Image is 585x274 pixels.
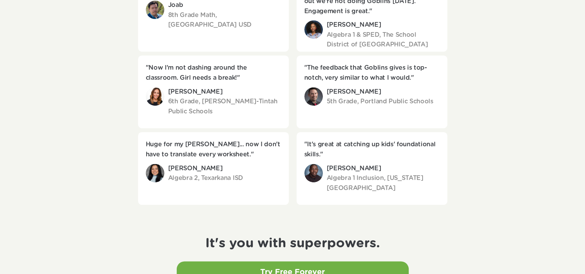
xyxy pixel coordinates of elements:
p: "It's great at catching up kids' foundational skills." [304,140,440,159]
p: [PERSON_NAME] [327,164,440,174]
h1: It's you with superpowers. [8,236,577,252]
p: [PERSON_NAME] [168,164,281,174]
p: "Now I'm not dashing around the classroom. Girl needs a break!" [146,63,281,83]
p: 5th Grade, Portland Public Schools [327,97,440,107]
p: [PERSON_NAME] [327,87,440,97]
p: Algebra 1 Inclusion, [US_STATE][GEOGRAPHIC_DATA] [327,173,440,193]
p: "The feedback that Goblins gives is top-notch, very similar to what I would." [304,63,440,83]
p: Algebra 2, Texarkana ISD [168,173,281,183]
p: [PERSON_NAME] [168,87,281,97]
p: 6th Grade, [PERSON_NAME]-Tintah Public Schools [168,97,281,116]
p: Joab [168,0,281,10]
p: 8th Grade Math, [GEOGRAPHIC_DATA] USD [168,10,281,30]
p: Algebra 1 & SPED, The School District of [GEOGRAPHIC_DATA] [327,30,440,50]
p: Huge for my [PERSON_NAME]... now I don't have to translate every worksheet." [146,140,281,159]
p: [PERSON_NAME] [327,20,440,30]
